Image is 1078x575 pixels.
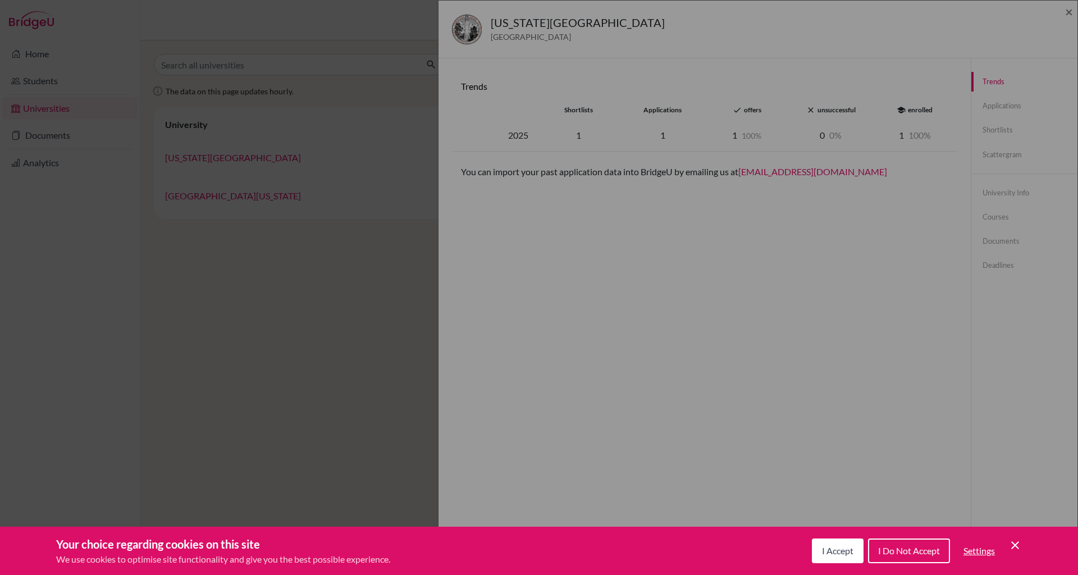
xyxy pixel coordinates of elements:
button: Settings [954,540,1004,562]
button: I Accept [812,539,864,563]
span: I Accept [822,545,853,556]
span: I Do Not Accept [878,545,940,556]
button: I Do Not Accept [868,539,950,563]
span: Settings [963,545,995,556]
button: Save and close [1008,539,1022,552]
p: We use cookies to optimise site functionality and give you the best possible experience. [56,553,390,566]
h3: Your choice regarding cookies on this site [56,536,390,553]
